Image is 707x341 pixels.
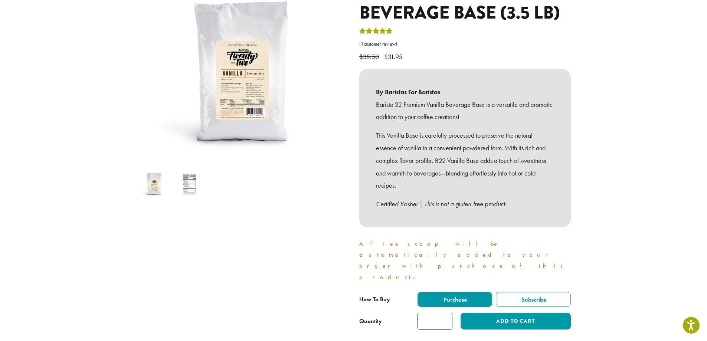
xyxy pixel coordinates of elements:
[376,129,554,192] p: This Vanilla Base is carefully processed to preserve the natural essence of vanilla in a convenie...
[359,27,393,38] div: Rated 5.00 out of 5
[359,317,382,326] div: Quantity
[418,313,452,329] input: Product quantity
[359,295,390,303] span: How To Buy
[359,240,568,281] a: A free scoop will be automatically added to your order with purchase of this product.
[140,170,169,199] img: Barista 22 Vanilla Beverage Base | Dillanos Coffee Roasters
[376,200,505,208] em: Certified Kosher | This is not a gluten-free product
[384,52,388,61] span: $
[376,98,554,124] p: Barista 22 Premium Vanilla Beverage Base is a versatile and aromatic addition to your coffee crea...
[384,52,404,61] bdi: 31.95
[376,86,554,98] b: By Baristas For Baristas
[175,170,204,199] img: Barista 22 Vanilla Beverage Base (3.5 lb) - Image 2
[361,41,364,47] span: 1
[359,52,363,61] span: $
[442,296,467,304] span: Purchase
[461,313,570,329] button: Add to cart
[359,52,381,61] bdi: 35.50
[520,296,546,304] span: Subscribe
[359,40,571,48] a: (1customer review)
